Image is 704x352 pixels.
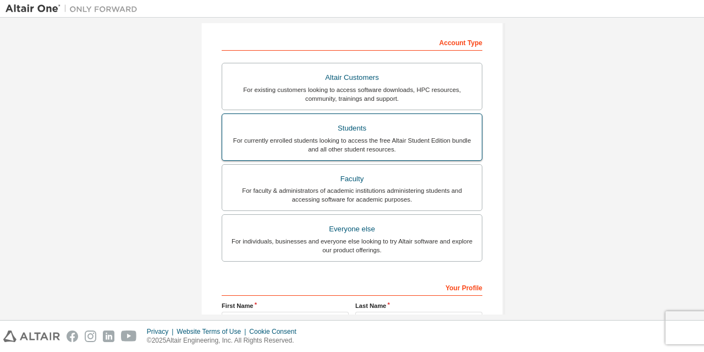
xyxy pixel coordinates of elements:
[5,3,143,14] img: Altair One
[229,186,475,204] div: For faculty & administrators of academic institutions administering students and accessing softwa...
[229,237,475,254] div: For individuals, businesses and everyone else looking to try Altair software and explore our prod...
[3,331,60,342] img: altair_logo.svg
[229,136,475,154] div: For currently enrolled students looking to access the free Altair Student Edition bundle and all ...
[121,331,137,342] img: youtube.svg
[222,33,482,51] div: Account Type
[222,301,349,310] label: First Name
[85,331,96,342] img: instagram.svg
[355,301,482,310] label: Last Name
[147,327,177,336] div: Privacy
[103,331,114,342] img: linkedin.svg
[249,327,302,336] div: Cookie Consent
[229,121,475,136] div: Students
[229,221,475,237] div: Everyone else
[229,171,475,187] div: Faculty
[222,278,482,296] div: Your Profile
[229,70,475,85] div: Altair Customers
[229,85,475,103] div: For existing customers looking to access software downloads, HPC resources, community, trainings ...
[177,327,249,336] div: Website Terms of Use
[147,336,303,345] p: © 2025 Altair Engineering, Inc. All Rights Reserved.
[67,331,78,342] img: facebook.svg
